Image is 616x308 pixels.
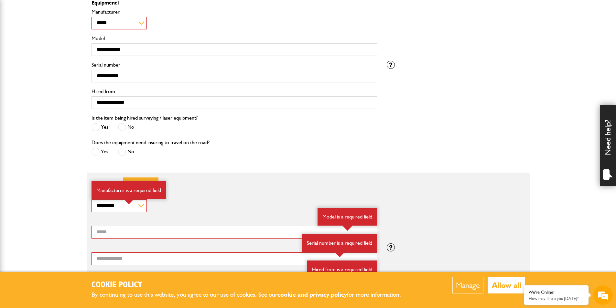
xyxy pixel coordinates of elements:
img: error-box-arrow.svg [342,226,352,231]
label: Manufacturer [92,192,377,197]
label: Manufacturer [92,9,377,15]
button: Delete [123,177,158,188]
p: By continuing to use this website, you agree to our use of cookies. See our for more information. [92,290,412,300]
input: Enter your email address [8,79,118,93]
div: Chat with us now [34,36,109,45]
button: Allow all [488,277,525,293]
textarea: Type your message and hit 'Enter' [8,117,118,194]
p: Equipment [92,177,377,188]
div: We're Online! [529,290,584,295]
img: error-box-arrow.svg [124,199,134,204]
label: Does the equipment need insuring to travel on the road? [92,140,210,145]
label: No [118,148,134,156]
img: error-box-arrow.svg [335,252,345,257]
p: How may I help you today? [529,296,584,301]
a: cookie and privacy policy [277,291,347,298]
input: Enter your phone number [8,98,118,112]
label: Model [92,36,377,41]
input: Enter your last name [8,60,118,74]
label: No [118,123,134,131]
span: 2 [117,180,120,186]
label: Is the item being hired surveying / laser equipment? [92,115,198,121]
img: d_20077148190_company_1631870298795_20077148190 [11,36,27,45]
div: Manufacturer is a required field [92,181,166,199]
em: Start Chat [88,199,117,208]
label: Serial number [92,62,377,68]
label: Yes [92,123,108,131]
div: Need help? [600,105,616,186]
button: Manage [452,277,483,293]
div: Serial number is a required field [302,234,377,252]
div: Hired from is a required field [307,260,377,279]
h2: Cookie Policy [92,280,412,290]
label: Yes [92,148,108,156]
div: Model is a required field [318,208,377,226]
label: Hired from [92,89,377,94]
p: Equipment [92,0,377,5]
div: Minimize live chat window [106,3,122,19]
